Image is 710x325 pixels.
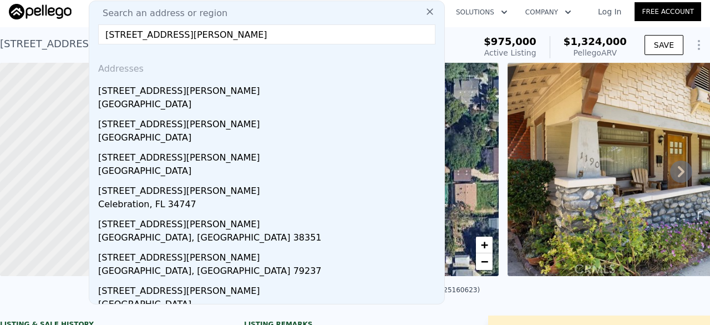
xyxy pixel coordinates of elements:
div: [STREET_ADDRESS][PERSON_NAME] [98,280,440,298]
span: Active Listing [484,48,536,57]
div: [STREET_ADDRESS][PERSON_NAME] [98,247,440,264]
a: Free Account [635,2,701,21]
button: Solutions [447,2,516,22]
input: Enter an address, city, region, neighborhood or zip code [98,24,435,44]
div: Addresses [94,53,440,80]
span: Search an address or region [94,7,227,20]
div: [STREET_ADDRESS][PERSON_NAME] [98,113,440,131]
div: [GEOGRAPHIC_DATA] [98,164,440,180]
button: Show Options [688,34,710,56]
button: SAVE [645,35,683,55]
img: Pellego [9,4,72,19]
div: [STREET_ADDRESS][PERSON_NAME] [98,213,440,231]
div: [STREET_ADDRESS][PERSON_NAME] [98,180,440,198]
div: [GEOGRAPHIC_DATA] [98,298,440,313]
div: Pellego ARV [564,47,627,58]
a: Zoom out [476,253,493,270]
span: − [481,254,488,268]
div: [GEOGRAPHIC_DATA], [GEOGRAPHIC_DATA] 79237 [98,264,440,280]
div: [GEOGRAPHIC_DATA] [98,98,440,113]
span: + [481,238,488,252]
div: [STREET_ADDRESS][PERSON_NAME] [98,147,440,164]
div: [GEOGRAPHIC_DATA] [98,131,440,147]
a: Zoom in [476,237,493,253]
div: [STREET_ADDRESS][PERSON_NAME] [98,80,440,98]
span: $975,000 [484,36,536,47]
div: Celebration, FL 34747 [98,198,440,213]
span: $1,324,000 [564,36,627,47]
button: Company [516,2,580,22]
a: Log In [585,6,635,17]
div: [GEOGRAPHIC_DATA], [GEOGRAPHIC_DATA] 38351 [98,231,440,247]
